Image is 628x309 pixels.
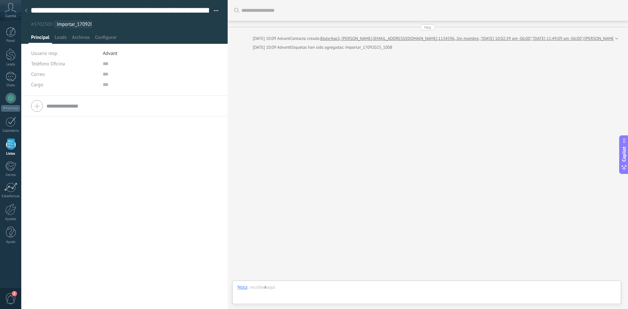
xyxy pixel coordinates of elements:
span: 2 [12,291,17,296]
div: Contacto creado: [290,35,320,42]
div: Leads [1,62,20,67]
span: Usuario resp. [31,50,58,57]
span: Etiquetas han sido agregadas: Importar_17092025_1008 [290,44,392,51]
span: Cuenta [5,14,16,18]
div: [DATE] 10:09 [253,44,277,51]
span: Configurar [95,34,116,44]
span: : [247,284,248,291]
button: Correo [31,69,45,79]
span: Principal [31,34,49,44]
span: Correo [31,71,45,77]
span: Advant [103,50,117,57]
div: Listas [1,152,20,156]
span: Advant [277,44,290,50]
button: Teléfono Oficina [31,59,65,69]
div: Hoy [424,24,431,30]
span: Importar_17092025_1008 [57,21,111,27]
div: Usuario resp. [31,48,98,59]
span: Copilot [621,146,627,162]
span: Advant [277,36,290,41]
div: Calendario [1,129,20,133]
div: Ajustes [1,217,20,221]
div: WhatsApp [1,105,20,112]
div: Correo [1,173,20,177]
span: #3702500 [31,21,52,27]
span: Leads [55,34,67,44]
div: Ayuda [1,240,20,244]
span: Cargo [31,82,43,87]
div: Chats [1,83,20,88]
div: [DATE] 10:09 [253,35,277,42]
span: Archivos [72,34,90,44]
div: Estadísticas [1,194,20,198]
div: Panel [1,39,20,43]
span: Teléfono Oficina [31,61,65,67]
div: Cargo [31,79,98,90]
